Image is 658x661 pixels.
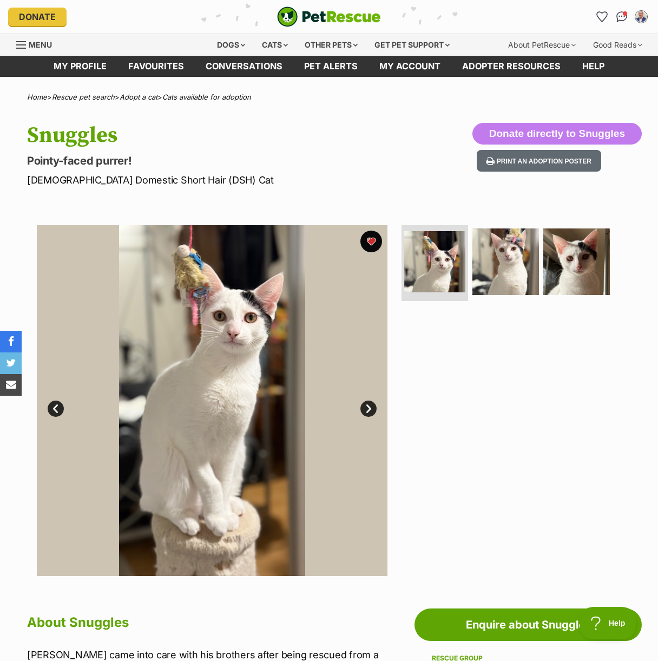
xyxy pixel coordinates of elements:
img: Photo of Snuggles [37,225,387,576]
a: PetRescue [277,6,381,27]
a: Home [27,93,47,101]
div: Dogs [209,34,253,56]
div: Other pets [297,34,365,56]
h1: Snuggles [27,123,403,148]
a: Conversations [613,8,630,25]
div: Get pet support [367,34,457,56]
h2: About Snuggles [27,611,392,634]
button: favourite [360,231,382,252]
div: Good Reads [585,34,650,56]
div: About PetRescue [501,34,583,56]
a: My profile [43,56,117,77]
img: logo-cat-932fe2b9b8326f06289b0f2fb663e598f794de774fb13d1741a6617ecf9a85b4.svg [277,6,381,27]
img: chat-41dd97257d64d25036548639549fe6c8038ab92f7586957e7f3b1b290dea8141.svg [616,11,628,22]
img: Photo of Snuggles [543,228,610,295]
button: Print an adoption poster [477,150,601,172]
a: Favourites [594,8,611,25]
a: Prev [48,401,64,417]
a: Help [571,56,615,77]
a: Adopt a cat [120,93,157,101]
a: Enquire about Snuggles [414,608,642,641]
iframe: Help Scout Beacon - Open [580,607,636,639]
a: Cats available for adoption [162,93,251,101]
button: My account [633,8,650,25]
a: Menu [16,34,60,54]
a: Next [360,401,377,417]
span: Menu [29,40,52,49]
ul: Account quick links [594,8,650,25]
a: Donate [8,8,67,26]
a: Favourites [117,56,195,77]
a: Pet alerts [293,56,369,77]
a: Adopter resources [451,56,571,77]
img: Photo of Snuggles [472,228,539,295]
button: Donate directly to Snuggles [472,123,642,145]
div: Cats [254,34,295,56]
a: Rescue pet search [52,93,115,101]
p: [DEMOGRAPHIC_DATA] Domestic Short Hair (DSH) Cat [27,173,403,187]
p: Pointy-faced purrer! [27,153,403,168]
a: conversations [195,56,293,77]
img: Photo of Snuggles [404,231,465,292]
img: DR PETER LARKINS profile pic [636,11,647,22]
a: My account [369,56,451,77]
